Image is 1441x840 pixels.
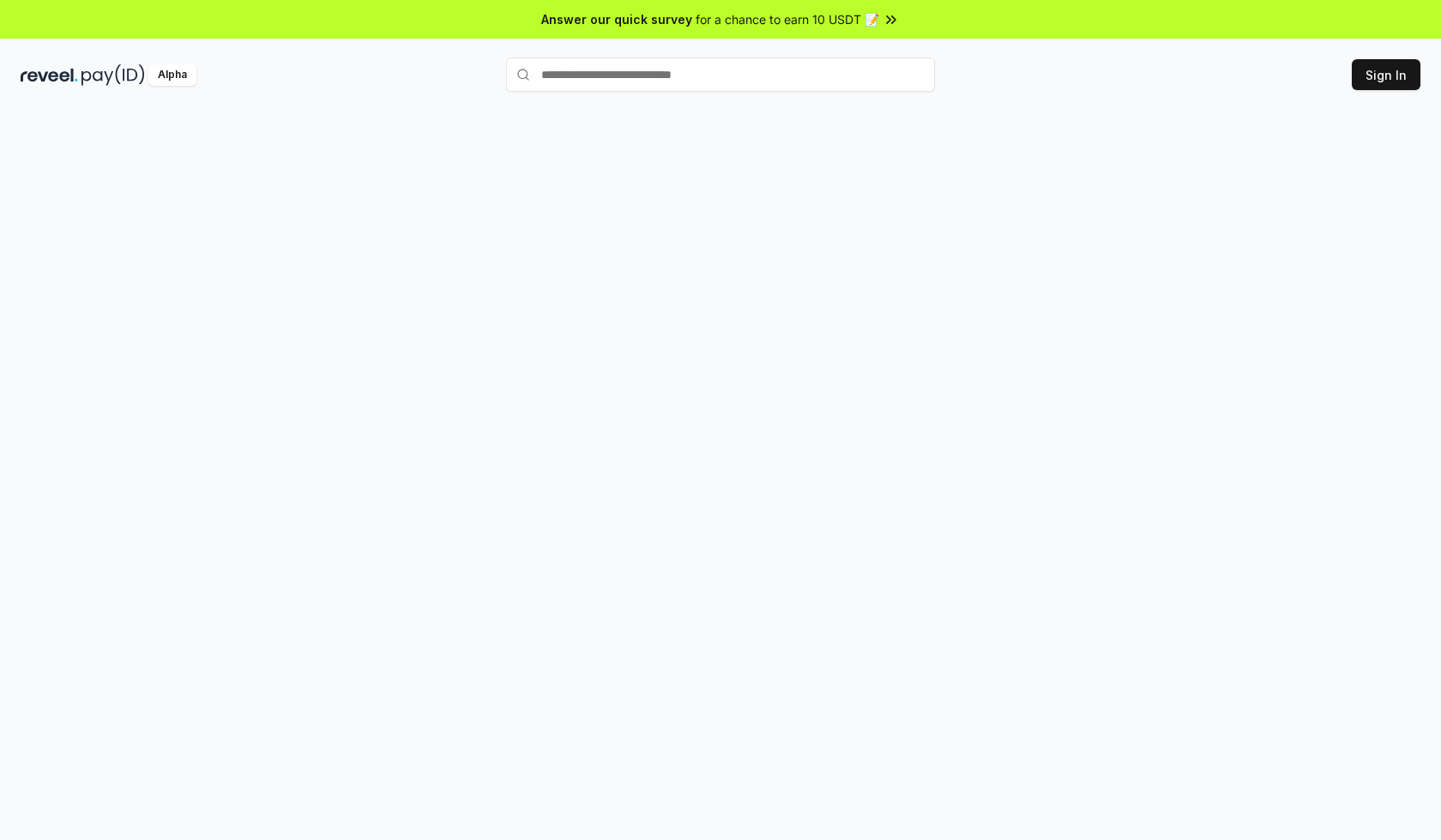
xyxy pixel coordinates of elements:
[1352,59,1420,90] button: Sign In
[148,64,196,86] div: Alpha
[81,64,145,86] img: pay_id
[21,64,78,86] img: reveel_dark
[541,10,692,28] span: Answer our quick survey
[696,10,879,28] span: for a chance to earn 10 USDT 📝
